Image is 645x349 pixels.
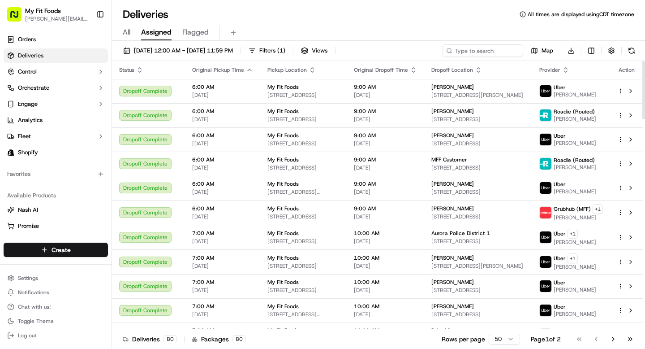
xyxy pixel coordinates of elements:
span: [STREET_ADDRESS] [267,238,340,245]
span: Chat with us! [18,303,51,310]
button: Chat with us! [4,301,108,313]
span: 6:00 AM [192,108,253,115]
span: 7:00 AM [192,303,253,310]
button: +1 [568,229,578,239]
span: Notifications [18,289,49,296]
span: [STREET_ADDRESS][PERSON_NAME] [267,311,340,318]
span: 10:00 AM [354,303,417,310]
div: Favorites [4,167,108,181]
div: 80 [163,335,177,343]
span: My Fit Foods [267,254,299,262]
div: Available Products [4,188,108,203]
span: [STREET_ADDRESS] [267,213,340,220]
span: [STREET_ADDRESS] [431,188,525,196]
span: Log out [18,332,36,339]
span: Promise [18,222,39,230]
span: [STREET_ADDRESS] [431,287,525,294]
div: 80 [232,335,246,343]
span: 7:00 AM [192,279,253,286]
span: 10:00 AM [354,230,417,237]
a: Nash AI [7,206,104,214]
span: Brita Mines [431,327,460,334]
span: MFF Customer [431,156,467,163]
span: [DATE] [192,140,253,147]
span: Roadie (Routed) [554,108,595,115]
span: [STREET_ADDRESS] [431,311,525,318]
span: [PERSON_NAME] [554,91,596,98]
button: Orchestrate [4,81,108,95]
span: [PERSON_NAME] [554,164,596,171]
img: 5e692f75ce7d37001a5d71f1 [540,207,551,218]
span: All times are displayed using CDT timezone [528,11,634,18]
span: Engage [18,100,38,108]
span: My Fit Foods [267,327,299,334]
span: [PERSON_NAME] [554,310,596,318]
span: [STREET_ADDRESS] [431,116,525,123]
span: My Fit Foods [267,132,299,139]
span: Uber [554,279,566,286]
span: Uber [554,303,566,310]
span: [DATE] [192,262,253,270]
p: Rows per page [442,335,485,344]
span: 9:00 AM [354,132,417,139]
span: Orchestrate [18,84,49,92]
div: Action [617,66,636,74]
button: Engage [4,97,108,111]
span: Orders [18,35,36,44]
span: My Fit Foods [267,230,299,237]
button: Settings [4,272,108,284]
button: +1 [593,204,603,214]
span: Uber [554,327,566,335]
span: My Fit Foods [267,156,299,163]
span: [PERSON_NAME] [431,180,474,188]
a: Deliveries [4,48,108,63]
span: [DATE] [354,262,417,270]
span: [DATE] [192,164,253,171]
span: [PERSON_NAME] [554,286,596,293]
img: uber-new-logo.jpeg [540,256,551,268]
span: Deliveries [18,52,43,60]
span: [PERSON_NAME] [431,279,474,286]
span: [DATE] 12:00 AM - [DATE] 11:59 PM [134,47,233,55]
span: Grubhub (MFF) [554,205,591,213]
img: uber-new-logo.jpeg [540,231,551,243]
span: Aurora Police District 1 [431,230,490,237]
span: Original Dropoff Time [354,66,408,74]
span: [PERSON_NAME] [431,108,474,115]
span: [STREET_ADDRESS] [267,164,340,171]
span: My Fit Foods [267,83,299,91]
img: uber-new-logo.jpeg [540,280,551,292]
span: My Fit Foods [267,303,299,310]
span: Uber [554,84,566,91]
span: Uber [554,181,566,188]
span: 6:00 AM [192,132,253,139]
span: [PERSON_NAME] [554,188,596,195]
span: 7:00 AM [192,254,253,262]
div: Packages [192,335,246,344]
img: uber-new-logo.jpeg [540,85,551,97]
span: [STREET_ADDRESS] [267,262,340,270]
button: Views [297,44,331,57]
button: Toggle Theme [4,315,108,327]
span: Create [52,245,71,254]
span: Filters [259,47,285,55]
span: [STREET_ADDRESS][PERSON_NAME] [267,188,340,196]
img: roadie-logo-v2.jpg [540,158,551,170]
span: [STREET_ADDRESS] [431,213,525,220]
a: Analytics [4,113,108,127]
a: Orders [4,32,108,47]
div: Page 1 of 2 [531,335,561,344]
span: [STREET_ADDRESS] [267,287,340,294]
span: My Fit Foods [267,205,299,212]
span: [DATE] [192,188,253,196]
span: [DATE] [192,311,253,318]
span: My Fit Foods [25,6,61,15]
span: [PERSON_NAME] [431,132,474,139]
span: My Fit Foods [267,279,299,286]
span: 9:00 AM [354,156,417,163]
span: [DATE] [354,213,417,220]
span: ( 1 ) [277,47,285,55]
span: Shopify [18,148,38,157]
span: 7:00 AM [192,230,253,237]
span: Nash AI [18,206,38,214]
